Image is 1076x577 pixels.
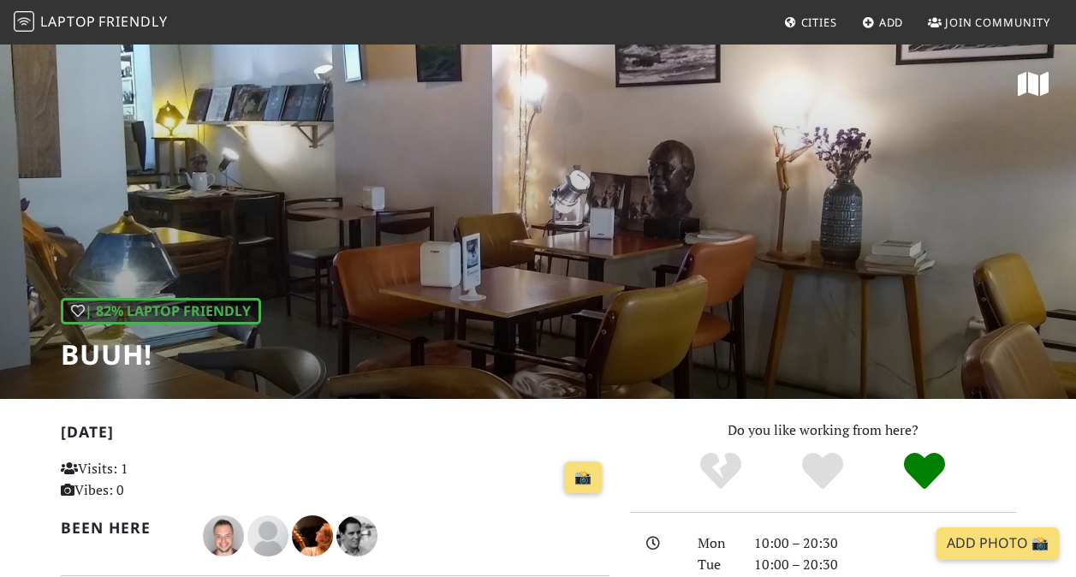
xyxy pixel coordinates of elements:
img: 1632-ana.jpg [292,515,333,556]
h2: [DATE] [61,423,609,448]
span: Danilo Aleixo [203,525,247,544]
img: blank-535327c66bd565773addf3077783bbfce4b00ec00e9fd257753287c682c7fa38.png [247,515,288,556]
span: Ana Sousa [292,525,336,544]
div: Mon [687,532,744,555]
div: 10:00 – 20:30 [744,554,1026,576]
a: Cities [777,7,844,38]
a: Join Community [921,7,1057,38]
div: 10:00 – 20:30 [744,532,1026,555]
div: Yes [772,450,874,493]
img: 1453-goncalo.jpg [336,515,377,556]
div: Tue [687,554,744,576]
div: No [670,450,772,493]
div: Definitely! [873,450,975,493]
span: Friendly [98,12,167,31]
h1: BUuh! [61,338,261,371]
h2: Been here [61,519,182,537]
img: 5096-danilo.jpg [203,515,244,556]
span: Join Community [945,15,1050,30]
a: 📸 [564,461,602,494]
span: Add [879,15,904,30]
p: Visits: 1 Vibes: 0 [61,458,230,502]
a: Add Photo 📸 [936,527,1059,560]
span: Cities [801,15,837,30]
a: LaptopFriendly LaptopFriendly [14,8,168,38]
span: Laptop [40,12,96,31]
img: LaptopFriendly [14,11,34,32]
span: Gonçalo Huet de Bacellar [336,525,377,544]
a: Add [855,7,911,38]
span: vera viana [247,525,292,544]
p: Do you like working from here? [630,419,1016,442]
div: | 82% Laptop Friendly [61,298,261,325]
